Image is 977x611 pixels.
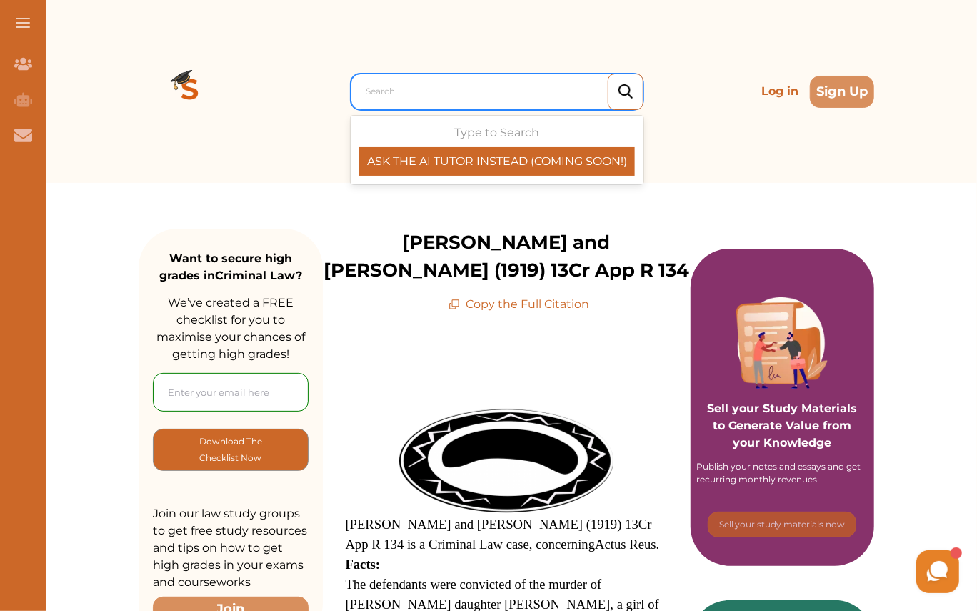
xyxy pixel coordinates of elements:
p: Download The Checklist Now [182,433,279,467]
div: Publish your notes and essays and get recurring monthly revenues [696,460,868,486]
p: [PERSON_NAME] and [PERSON_NAME] (1919) 13Cr App R 134 [323,229,691,284]
span: We’ve created a FREE checklist for you to maximise your chances of getting high grades! [156,296,305,361]
img: plate-31736_1280-300x150.png [399,407,613,515]
button: [object Object] [153,429,309,471]
p: Log in [756,77,804,106]
strong: Want to secure high grades in Criminal Law ? [159,252,302,282]
button: Sign Up [810,76,874,108]
button: [object Object] [708,512,856,537]
iframe: HelpCrunch [634,547,963,597]
img: Logo [139,40,241,143]
span: [PERSON_NAME] and [PERSON_NAME] (1919) 13Cr App R 134 is a Criminal Law case, concerning . [346,517,660,552]
a: Actus Reus [595,537,656,552]
p: Copy the Full Citation [449,296,589,313]
img: Purple card image [736,297,828,389]
input: Enter your email here [153,373,309,412]
p: Sell your Study Materials to Generate Value from your Knowledge [705,360,861,452]
img: search_icon [618,84,633,99]
div: Type to Search [359,124,635,176]
p: Join our law study groups to get free study resources and tips on how to get high grades in your ... [153,505,309,591]
strong: Facts: [346,557,381,572]
p: ASK THE AI TUTOR INSTEAD (COMING SOON!) [359,153,635,170]
p: Sell your study materials now [719,518,846,531]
